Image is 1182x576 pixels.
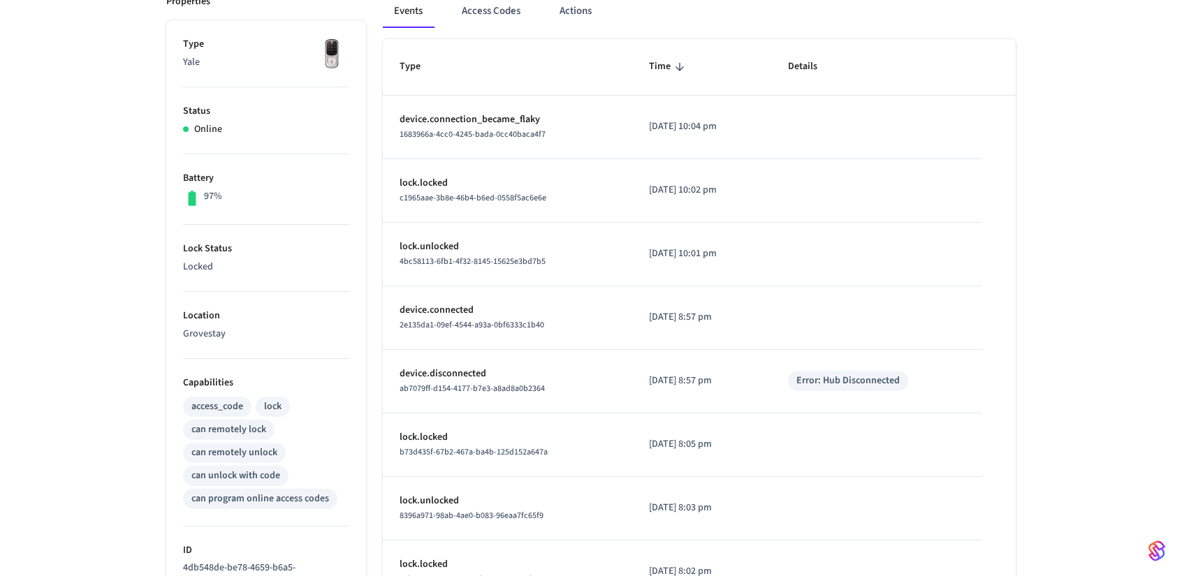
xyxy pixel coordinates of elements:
p: Status [183,104,349,119]
span: Details [788,56,836,77]
span: c1965aae-3b8e-46b4-b6ed-0558f5ac6e6e [400,192,546,204]
p: device.connected [400,303,615,318]
span: 2e135da1-09ef-4544-a93a-0bf6333c1b40 [400,319,544,331]
p: 97% [204,189,222,204]
p: lock.unlocked [400,494,615,508]
span: 8396a971-98ab-4ae0-b083-96eaa7fc65f9 [400,510,543,522]
span: Type [400,56,439,77]
p: [DATE] 8:57 pm [649,310,754,325]
p: Grovestay [183,327,349,341]
p: ID [183,543,349,558]
div: can unlock with code [191,468,280,483]
p: Locked [183,260,349,274]
p: Type [183,37,349,52]
p: Yale [183,55,349,70]
span: Time [649,56,689,77]
div: access_code [191,399,243,414]
span: ab7079ff-d154-4177-b7e3-a8ad8a0b2364 [400,383,545,394]
p: Online [194,122,222,137]
span: 1683966a-4cc0-4245-bada-0cc40baca4f7 [400,128,546,140]
img: Yale Assure Touchscreen Wifi Smart Lock, Satin Nickel, Front [314,37,349,72]
p: lock.unlocked [400,239,615,254]
div: can program online access codes [191,492,329,506]
span: 4bc58113-6fb1-4f32-8145-15625e3bd7b5 [400,256,546,267]
p: Battery [183,171,349,186]
div: can remotely unlock [191,445,277,460]
p: [DATE] 10:01 pm [649,246,754,261]
p: lock.locked [400,430,615,445]
div: can remotely lock [191,422,266,437]
p: lock.locked [400,557,615,572]
img: SeamLogoGradient.69752ec5.svg [1148,540,1165,562]
div: lock [264,399,282,414]
p: device.disconnected [400,367,615,381]
div: Error: Hub Disconnected [796,374,900,388]
span: b73d435f-67b2-467a-ba4b-125d152a647a [400,446,548,458]
p: device.connection_became_flaky [400,112,615,127]
p: [DATE] 10:02 pm [649,183,754,198]
p: [DATE] 8:05 pm [649,437,754,452]
p: [DATE] 8:03 pm [649,501,754,515]
p: Capabilities [183,376,349,390]
p: Lock Status [183,242,349,256]
p: [DATE] 8:57 pm [649,374,754,388]
p: [DATE] 10:04 pm [649,119,754,134]
p: Location [183,309,349,323]
p: lock.locked [400,176,615,191]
